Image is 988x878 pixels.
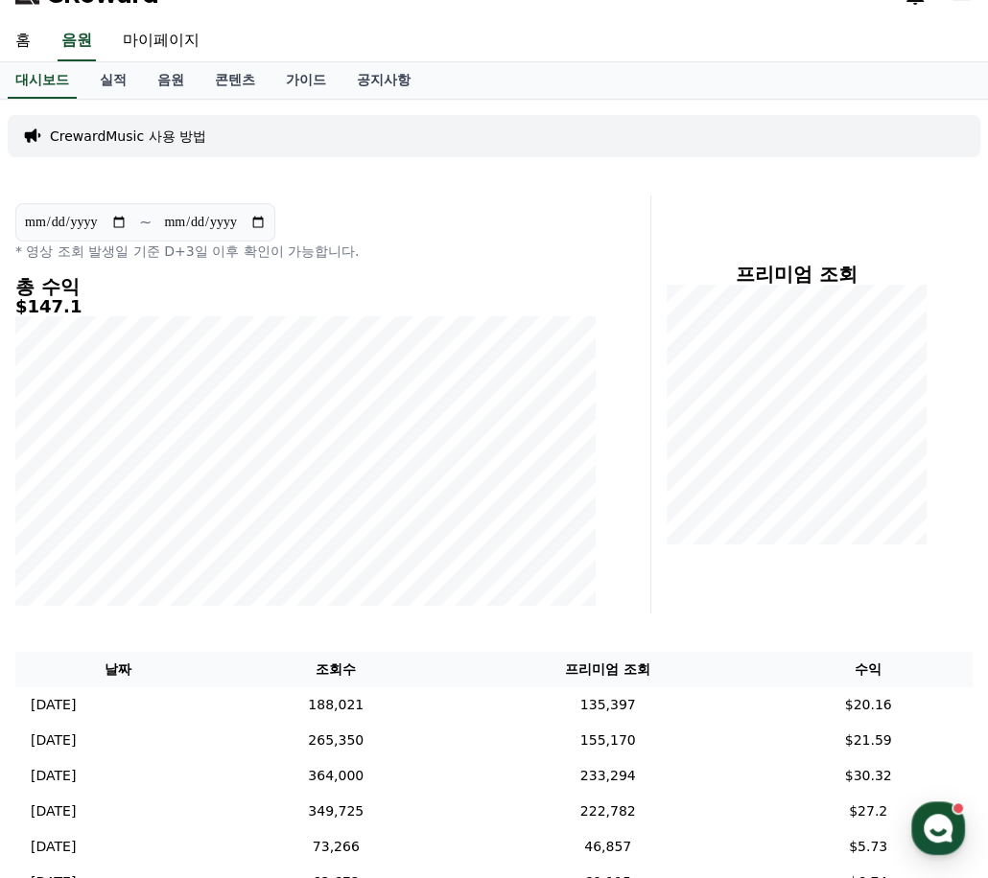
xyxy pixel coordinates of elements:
h4: 프리미엄 조회 [667,264,927,285]
a: 대화 [127,608,247,656]
a: 가이드 [271,62,341,99]
p: ~ [139,211,152,234]
td: 265,350 [220,723,452,758]
td: $30.32 [764,758,973,794]
a: 음원 [142,62,200,99]
a: 홈 [6,608,127,656]
a: 공지사항 [341,62,426,99]
a: CrewardMusic 사용 방법 [50,127,206,146]
td: 46,857 [452,829,764,865]
th: 날짜 [15,652,220,687]
td: 155,170 [452,723,764,758]
h5: $147.1 [15,297,597,316]
p: * 영상 조회 발생일 기준 D+3일 이후 확인이 가능합니다. [15,242,597,261]
p: [DATE] [31,837,76,857]
th: 조회수 [220,652,452,687]
p: [DATE] [31,695,76,715]
h4: 총 수익 [15,276,597,297]
span: 홈 [60,636,72,652]
a: 설정 [247,608,368,656]
a: 음원 [58,21,96,61]
td: 349,725 [220,794,452,829]
td: 188,021 [220,687,452,723]
p: [DATE] [31,766,76,786]
td: 233,294 [452,758,764,794]
span: 설정 [296,636,319,652]
a: 대시보드 [8,62,77,99]
th: 수익 [764,652,973,687]
td: $5.73 [764,829,973,865]
td: 364,000 [220,758,452,794]
a: 콘텐츠 [200,62,271,99]
td: $21.59 [764,723,973,758]
a: 실적 [84,62,142,99]
td: $27.2 [764,794,973,829]
p: [DATE] [31,801,76,821]
th: 프리미엄 조회 [452,652,764,687]
span: 대화 [176,637,199,653]
td: 73,266 [220,829,452,865]
td: 135,397 [452,687,764,723]
td: 222,782 [452,794,764,829]
a: 마이페이지 [107,21,215,61]
td: $20.16 [764,687,973,723]
p: [DATE] [31,730,76,751]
